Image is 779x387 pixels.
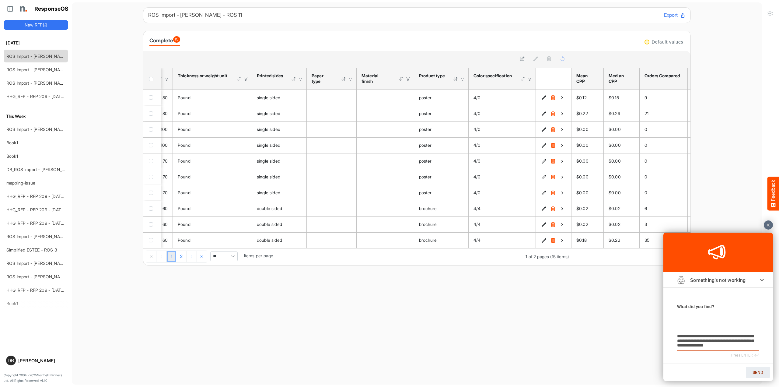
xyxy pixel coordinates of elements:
[550,126,556,132] button: Delete
[162,111,168,116] span: 80
[143,121,161,137] td: checkbox
[645,206,647,211] span: 6
[664,11,686,19] button: Export
[645,127,647,132] span: 0
[559,221,565,227] button: View
[17,3,29,15] img: Northell
[252,169,307,185] td: single sided is template cell Column Header httpsnorthellcomontologiesmapping-rulesmanufacturingh...
[652,40,683,44] div: Default values
[178,73,229,79] div: Thickness or weight unit
[6,274,95,279] a: ROS Import - [PERSON_NAME] - Final (short)
[609,237,620,243] span: $0.22
[162,237,168,243] span: 60
[257,222,282,227] span: double sided
[173,90,252,106] td: Pound is template cell Column Header httpsnorthellcomontologiesmapping-rulesmaterialhasmaterialth...
[163,158,168,164] span: 70
[163,174,168,179] span: 70
[541,158,547,164] button: Edit
[419,95,431,100] span: poster
[173,106,252,121] td: Pound is template cell Column Header httpsnorthellcomontologiesmapping-rulesmaterialhasmaterialth...
[469,185,536,201] td: 4/0 is template cell Column Header httpsnorthellcomontologiesmapping-rulesfeaturehascolourspecifi...
[609,222,620,227] span: $0.02
[550,174,556,180] button: Delete
[536,185,571,201] td: 6a1841ce-09af-4f43-afde-5d7431ab6e8b is template cell Column Header
[4,20,68,30] button: New RFP
[541,126,547,132] button: Edit
[604,216,640,232] td: $0.02 is template cell Column Header median-cpp
[6,54,85,59] a: ROS Import - [PERSON_NAME] - ROS 11
[541,206,547,212] button: Edit
[604,121,640,137] td: $0.00 is template cell Column Header median-cpp
[210,252,238,261] span: Pagerdropdown
[469,232,536,248] td: 4/4 is template cell Column Header httpsnorthellcomontologiesmapping-rulesfeaturehascolourspecifi...
[469,137,536,153] td: 4/0 is template cell Column Header httpsnorthellcomontologiesmapping-rulesfeaturehascolourspecifi...
[640,185,688,201] td: 0 is template cell Column Header orders-compared
[173,201,252,216] td: Pound is template cell Column Header httpsnorthellcomontologiesmapping-rulesmaterialhasmaterialth...
[357,121,414,137] td: is template cell Column Header httpsnorthellcomontologiesmapping-rulesmanufacturinghassubstratefi...
[473,111,480,116] span: 4/0
[541,221,547,227] button: Edit
[541,190,547,196] button: Edit
[576,174,589,179] span: $0.00
[162,222,168,227] span: 60
[143,90,161,106] td: checkbox
[536,137,571,153] td: cf9779ac-8572-4f94-95e6-5078519c79b8 is template cell Column Header
[405,76,411,82] div: Filter Icon
[252,121,307,137] td: single sided is template cell Column Header httpsnorthellcomontologiesmapping-rulesmanufacturingh...
[143,137,161,153] td: checkbox
[473,206,480,211] span: 4/4
[257,158,280,164] span: single sided
[640,153,688,169] td: 0 is template cell Column Header orders-compared
[536,232,571,248] td: 8e14678b-58f4-414f-a02d-b2620c2156e8 is template cell Column Header
[550,206,556,212] button: Delete
[4,373,68,383] p: Copyright 2004 - 2025 Northell Partners Ltd. All Rights Reserved. v 1.1.0
[307,153,357,169] td: is template cell Column Header httpsnorthellcomontologiesmapping-rulesmaterialhaspapertype
[460,76,465,82] div: Filter Icon
[178,111,190,116] span: Pound
[576,206,588,211] span: $0.02
[640,169,688,185] td: 0 is template cell Column Header orders-compared
[197,251,207,262] div: Go to last page
[550,254,569,259] span: (15 items)
[571,169,604,185] td: $0.00 is template cell Column Header mean-cpp
[419,111,431,116] span: poster
[4,40,68,46] h6: [DATE]
[357,169,414,185] td: is template cell Column Header httpsnorthellcomontologiesmapping-rulesmanufacturinghassubstratefi...
[143,216,161,232] td: checkbox
[576,73,597,84] div: Mean CPP
[550,95,556,101] button: Delete
[143,153,161,169] td: checkbox
[541,111,547,117] button: Edit
[178,206,190,211] span: Pound
[414,153,469,169] td: poster is template cell Column Header httpsnorthellcomontologiesmapping-rulesproducthasproducttype
[357,106,414,121] td: is template cell Column Header httpsnorthellcomontologiesmapping-rulesmanufacturinghassubstratefi...
[187,251,197,262] div: Go to next page
[6,94,107,99] a: HHG_RFP - RFP 209 - [DATE] - ROS TEST 3 (LITE)
[252,106,307,121] td: single sided is template cell Column Header httpsnorthellcomontologiesmapping-rulesmanufacturingh...
[473,95,480,100] span: 4/0
[576,190,589,195] span: $0.00
[550,111,556,117] button: Delete
[6,207,107,212] a: HHG_RFP - RFP 209 - [DATE] - ROS TEST 3 (LITE)
[571,137,604,153] td: $0.00 is template cell Column Header mean-cpp
[161,127,168,132] span: 100
[414,232,469,248] td: brochure is template cell Column Header httpsnorthellcomontologiesmapping-rulesproducthasproducttype
[559,190,565,196] button: View
[6,153,18,159] a: Book1
[414,216,469,232] td: brochure is template cell Column Header httpsnorthellcomontologiesmapping-rulesproducthasproducttype
[473,142,480,148] span: 4/0
[178,237,190,243] span: Pound
[244,253,273,258] span: Items per page
[257,73,283,79] div: Printed sides
[559,111,565,117] button: View
[357,90,414,106] td: is template cell Column Header httpsnorthellcomontologiesmapping-rulesmanufacturinghassubstratefi...
[767,177,779,210] button: Feedback
[571,216,604,232] td: $0.02 is template cell Column Header mean-cpp
[645,237,649,243] span: 35
[571,185,604,201] td: $0.00 is template cell Column Header mean-cpp
[609,127,621,132] span: $0.00
[419,73,445,79] div: Product type
[178,174,190,179] span: Pound
[178,158,190,164] span: Pound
